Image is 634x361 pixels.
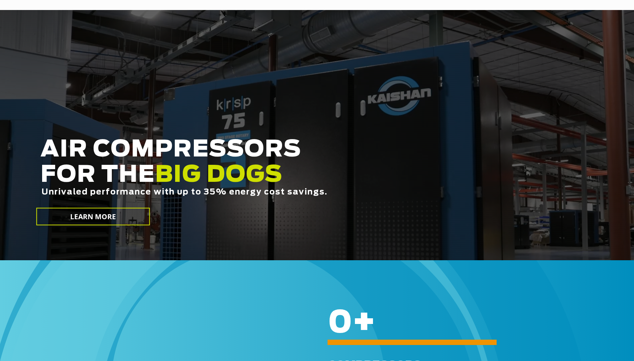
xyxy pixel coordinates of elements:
[36,208,150,226] a: LEARN MORE
[155,164,283,187] span: BIG DOGS
[328,308,352,339] span: 0
[41,188,328,196] span: Unrivaled performance with up to 35% energy cost savings.
[70,212,116,222] span: LEARN MORE
[40,137,500,218] h2: AIR COMPRESSORS FOR THE
[328,319,609,328] h6: +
